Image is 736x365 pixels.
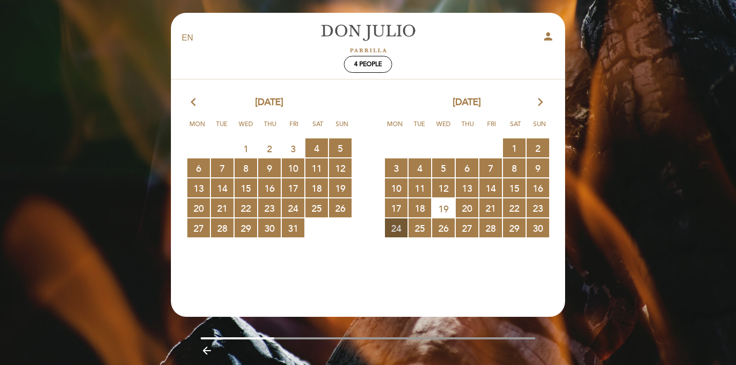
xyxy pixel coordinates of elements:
[506,119,526,138] span: Sat
[191,96,200,109] i: arrow_back_ios
[457,119,478,138] span: Thu
[432,218,455,237] span: 26
[503,198,526,217] span: 22
[308,119,328,138] span: Sat
[260,119,280,138] span: Thu
[332,119,353,138] span: Sun
[479,198,502,217] span: 21
[329,138,352,157] span: 5
[236,119,256,138] span: Wed
[282,158,304,177] span: 10
[542,30,554,43] i: person
[305,198,328,217] span: 25
[481,119,502,138] span: Fri
[211,198,234,217] span: 21
[409,178,431,197] span: 11
[527,218,549,237] span: 30
[211,158,234,177] span: 7
[536,96,545,109] i: arrow_forward_ios
[432,199,455,218] span: 19
[201,344,213,357] i: arrow_backward
[235,139,257,158] span: 1
[542,30,554,46] button: person
[211,218,234,237] span: 28
[305,178,328,197] span: 18
[329,158,352,177] span: 12
[329,178,352,197] span: 19
[211,119,232,138] span: Tue
[479,218,502,237] span: 28
[235,158,257,177] span: 8
[479,158,502,177] span: 7
[235,218,257,237] span: 29
[258,158,281,177] span: 9
[409,119,430,138] span: Tue
[527,158,549,177] span: 9
[456,218,478,237] span: 27
[258,198,281,217] span: 23
[453,96,481,109] span: [DATE]
[284,119,304,138] span: Fri
[527,198,549,217] span: 23
[305,158,328,177] span: 11
[385,218,408,237] span: 24
[409,198,431,217] span: 18
[282,139,304,158] span: 3
[258,178,281,197] span: 16
[187,218,210,237] span: 27
[409,158,431,177] span: 4
[432,178,455,197] span: 12
[354,60,382,68] span: 4 people
[432,158,455,177] span: 5
[385,178,408,197] span: 10
[433,119,454,138] span: Wed
[304,24,432,52] a: [PERSON_NAME]
[385,119,405,138] span: Mon
[527,178,549,197] span: 16
[305,138,328,157] span: 4
[409,218,431,237] span: 25
[187,198,210,217] span: 20
[258,139,281,158] span: 2
[255,96,283,109] span: [DATE]
[187,119,208,138] span: Mon
[503,218,526,237] span: 29
[503,158,526,177] span: 8
[235,198,257,217] span: 22
[187,178,210,197] span: 13
[456,158,478,177] span: 6
[187,158,210,177] span: 6
[530,119,550,138] span: Sun
[456,198,478,217] span: 20
[282,218,304,237] span: 31
[235,178,257,197] span: 15
[479,178,502,197] span: 14
[211,178,234,197] span: 14
[329,198,352,217] span: 26
[282,178,304,197] span: 17
[503,138,526,157] span: 1
[385,198,408,217] span: 17
[456,178,478,197] span: 13
[282,198,304,217] span: 24
[503,178,526,197] span: 15
[258,218,281,237] span: 30
[385,158,408,177] span: 3
[527,138,549,157] span: 2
